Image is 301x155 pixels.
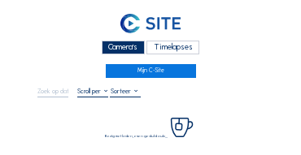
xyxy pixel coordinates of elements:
[102,41,145,54] div: Camera's
[146,41,199,54] div: Timelapses
[37,87,68,95] input: Zoek op datum 󰅀
[37,12,264,38] a: C-SITE Logo
[120,14,181,34] img: C-SITE Logo
[106,64,196,78] a: Mijn C-Site
[105,134,168,138] span: Bezig met laden, even geduld aub...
